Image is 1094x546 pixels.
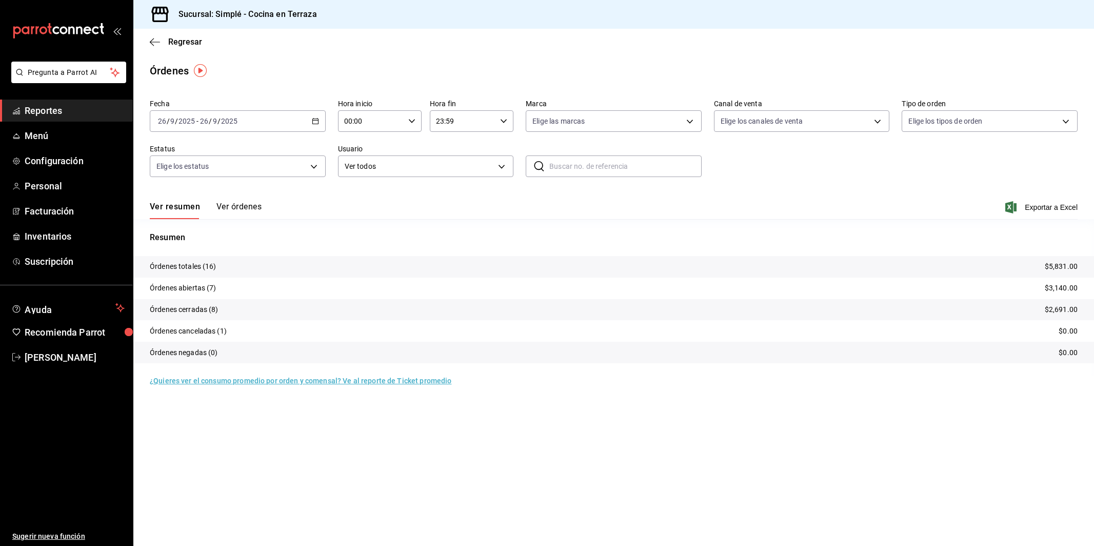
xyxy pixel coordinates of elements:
[178,117,195,125] input: ----
[1059,326,1078,337] p: $0.00
[216,202,262,219] button: Ver órdenes
[150,37,202,47] button: Regresar
[196,117,198,125] span: -
[25,154,125,168] span: Configuración
[28,67,110,78] span: Pregunta a Parrot AI
[25,204,125,218] span: Facturación
[25,255,125,268] span: Suscripción
[1045,261,1078,272] p: $5,831.00
[150,145,326,152] label: Estatus
[25,350,125,364] span: [PERSON_NAME]
[200,117,209,125] input: --
[150,304,218,315] p: Órdenes cerradas (8)
[549,156,702,177] input: Buscar no. de referencia
[25,229,125,243] span: Inventarios
[157,117,167,125] input: --
[1007,201,1078,213] button: Exportar a Excel
[113,27,121,35] button: open_drawer_menu
[714,100,890,107] label: Canal de venta
[150,326,227,337] p: Órdenes canceladas (1)
[150,377,451,385] a: ¿Quieres ver el consumo promedio por orden y comensal? Ve al reporte de Ticket promedio
[212,117,217,125] input: --
[221,117,238,125] input: ----
[25,129,125,143] span: Menú
[150,63,189,79] div: Órdenes
[526,100,702,107] label: Marca
[7,74,126,85] a: Pregunta a Parrot AI
[1059,347,1078,358] p: $0.00
[170,8,317,21] h3: Sucursal: Simplé - Cocina en Terraza
[150,202,262,219] div: navigation tabs
[150,261,216,272] p: Órdenes totales (16)
[170,117,175,125] input: --
[908,116,982,126] span: Elige los tipos de orden
[1045,283,1078,294] p: $3,140.00
[175,117,178,125] span: /
[150,283,216,294] p: Órdenes abiertas (7)
[209,117,212,125] span: /
[532,116,585,126] span: Elige las marcas
[25,325,125,339] span: Recomienda Parrot
[194,64,207,77] img: Tooltip marker
[25,302,111,314] span: Ayuda
[150,231,1078,244] p: Resumen
[150,347,218,358] p: Órdenes negadas (0)
[338,145,514,152] label: Usuario
[721,116,803,126] span: Elige los canales de venta
[12,531,125,542] span: Sugerir nueva función
[168,37,202,47] span: Regresar
[11,62,126,83] button: Pregunta a Parrot AI
[902,100,1078,107] label: Tipo de orden
[150,202,200,219] button: Ver resumen
[1045,304,1078,315] p: $2,691.00
[156,161,209,171] span: Elige los estatus
[25,179,125,193] span: Personal
[25,104,125,118] span: Reportes
[338,100,422,107] label: Hora inicio
[345,161,495,172] span: Ver todos
[217,117,221,125] span: /
[167,117,170,125] span: /
[150,100,326,107] label: Fecha
[430,100,513,107] label: Hora fin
